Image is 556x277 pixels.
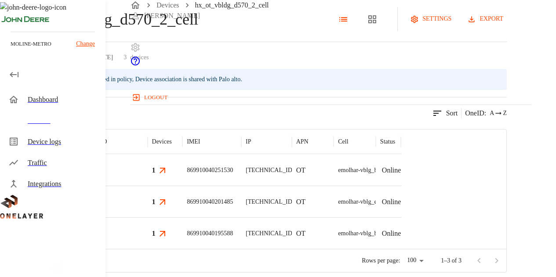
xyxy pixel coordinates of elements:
[338,167,395,173] span: emolhar-vblg_b6-ca-us
[490,109,494,118] span: A
[296,197,305,207] p: OT
[144,11,200,21] p: [PERSON_NAME]
[187,137,200,146] p: IMEI
[446,108,458,119] p: Sort
[382,197,401,207] p: Online
[403,254,427,267] div: 100
[246,198,294,206] p: [TECHNICAL_ID]
[296,165,305,176] p: OT
[152,228,156,238] h3: 1
[362,256,400,265] p: Rows per page:
[152,138,172,145] div: Devices
[338,230,395,237] span: emolhar-vblg_b6-ca-us
[380,137,395,146] p: Status
[187,166,233,175] p: 869910040251530
[382,228,401,239] p: Online
[130,90,531,104] a: logout
[130,90,171,104] button: logout
[156,1,179,9] a: Devices
[246,166,294,175] p: [TECHNICAL_ID]
[338,198,398,205] span: emolhar-vblg_e24-ca-us
[296,137,309,146] p: APN
[338,137,348,146] p: Cell
[130,60,141,68] a: onelayer-support
[152,197,156,207] h3: 1
[246,137,251,146] p: IP
[130,60,141,68] span: Support Portal
[187,198,233,206] p: 869910040201485
[246,229,294,238] p: [TECHNICAL_ID]
[382,165,401,176] p: Online
[296,228,305,239] p: OT
[441,256,462,265] p: 1–3 of 3
[187,229,233,238] p: 869910040195588
[465,108,486,119] p: OneID :
[503,109,507,118] span: Z
[152,165,156,175] h3: 1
